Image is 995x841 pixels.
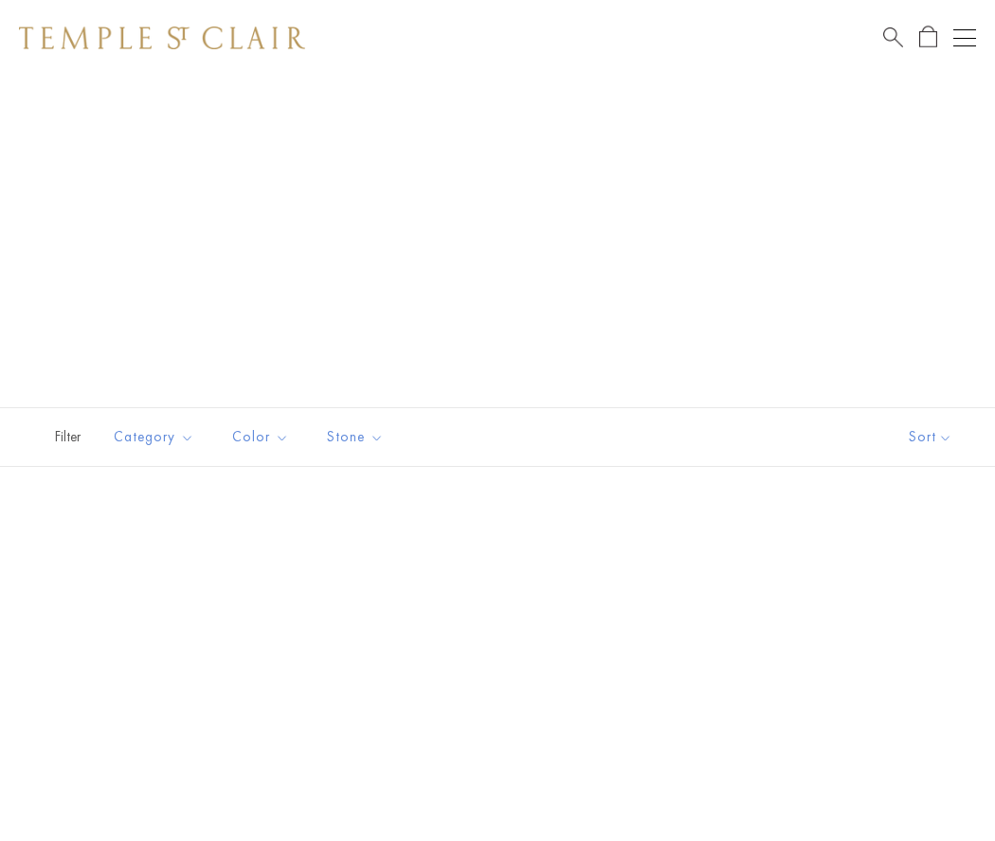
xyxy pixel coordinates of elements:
[313,416,398,458] button: Stone
[883,26,903,49] a: Search
[317,425,398,449] span: Stone
[99,416,208,458] button: Category
[19,27,305,49] img: Temple St. Clair
[218,416,303,458] button: Color
[919,26,937,49] a: Open Shopping Bag
[223,425,303,449] span: Color
[104,425,208,449] span: Category
[866,408,995,466] button: Show sort by
[953,27,976,49] button: Open navigation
